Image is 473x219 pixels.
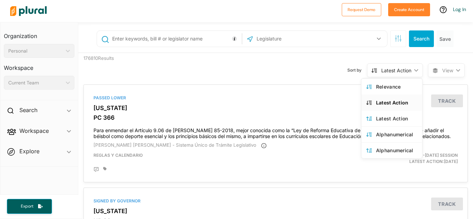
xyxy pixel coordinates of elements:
[8,47,63,55] div: Personal
[93,114,458,121] h3: PC 366
[376,84,417,90] div: Relevance
[395,35,402,41] span: Search Filters
[453,6,466,12] a: Log In
[103,167,107,171] div: Add tags
[4,58,74,73] h3: Workspace
[362,142,422,158] a: Alphanumerical
[376,147,417,153] div: Alphanumerical
[362,94,422,110] a: Latest Action
[388,3,430,16] button: Create Account
[437,30,454,47] button: Save
[7,199,52,214] button: Export
[93,208,458,215] h3: [US_STATE]
[362,126,422,142] a: Alphanumerical
[16,203,38,209] span: Export
[93,104,458,111] h3: [US_STATE]
[388,6,430,13] a: Create Account
[93,198,458,204] div: Signed by Governor
[231,36,238,42] div: Tooltip anchor
[347,67,367,73] span: Sort by
[376,100,417,106] div: Latest Action
[8,79,63,86] div: Current Team
[431,198,463,210] button: Track
[93,142,256,148] span: [PERSON_NAME] [PERSON_NAME] - Sistema Único de Trámite Legislativo
[4,26,74,41] h3: Organization
[93,153,143,158] span: Reglas y Calendario
[19,106,37,114] h2: Search
[362,110,422,126] a: Latest Action
[256,32,330,45] input: Legislature
[381,67,411,74] div: Latest Action
[442,67,453,74] span: View
[409,30,434,47] button: Search
[376,131,417,137] div: Alphanumerical
[78,53,177,79] div: 176810 Results
[431,94,463,107] button: Track
[338,152,463,165] div: Latest Action: [DATE]
[342,6,381,13] a: Request Demo
[93,95,458,101] div: Passed Lower
[409,153,458,158] span: [DATE]-[DATE] Session
[342,3,381,16] button: Request Demo
[93,167,99,172] div: Add Position Statement
[111,32,240,45] input: Enter keywords, bill # or legislator name
[376,116,417,121] div: Latest Action
[362,79,422,94] a: Relevance
[93,124,458,139] h4: Para enmendar el Artículo 9.06 de [PERSON_NAME] 85-2018, mejor conocida como la “Ley de Reforma E...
